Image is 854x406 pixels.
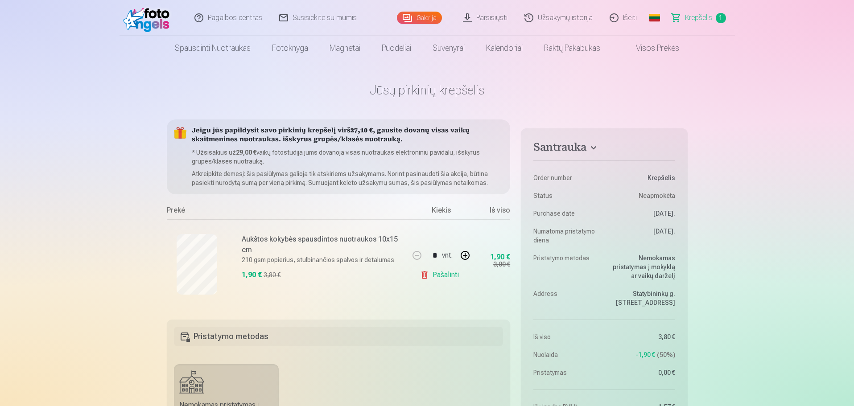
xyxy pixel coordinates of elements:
dd: Krepšelis [609,173,675,182]
h5: Jeigu jūs papildysit savo pirkinių krepšelį virš , gausite dovanų visas vaikų skaitmenines nuotra... [192,127,503,144]
span: -1,90 € [635,350,655,359]
p: * Užsisakius už vaikų fotostudija jums dovanoja visas nuotraukas elektroniniu pavidalu, išskyrus ... [192,148,503,166]
div: 3,80 € [493,260,510,269]
a: Raktų pakabukas [533,36,611,61]
img: /fa2 [123,4,174,32]
dt: Status [533,191,600,200]
div: vnt. [442,245,453,266]
a: Pašalinti [420,266,462,284]
dd: [DATE]. [609,227,675,245]
span: Krepšelis [685,12,712,23]
div: Iš viso [474,205,510,219]
span: Neapmokėta [639,191,675,200]
a: Spausdinti nuotraukas [164,36,261,61]
p: 210 gsm popierius, stulbinančios spalvos ir detalumas [242,255,403,264]
dd: [DATE]. [609,209,675,218]
div: Kiekis [408,205,474,219]
dd: Nemokamas pristatymas į mokyklą ar vaikų darželį [609,254,675,280]
dt: Iš viso [533,332,600,341]
dt: Purchase date [533,209,600,218]
dd: 3,80 € [609,332,675,341]
div: 3,80 € [264,271,281,279]
a: Puodeliai [371,36,422,61]
a: Suvenyrai [422,36,475,61]
h1: Jūsų pirkinių krepšelis [167,82,688,98]
a: Galerija [397,12,442,24]
a: Fotoknyga [261,36,319,61]
b: 29,00 € [236,149,256,156]
span: 1 [716,13,726,23]
dd: Statybininkų g. [STREET_ADDRESS] [609,289,675,307]
a: Kalendoriai [475,36,533,61]
dt: Address [533,289,600,307]
dt: Order number [533,173,600,182]
dt: Numatoma pristatymo diena [533,227,600,245]
button: Santrauka [533,141,675,157]
dt: Pristatymas [533,368,600,377]
dt: Pristatymo metodas [533,254,600,280]
a: Visos prekės [611,36,690,61]
p: Atkreipkite dėmesį: šis pasiūlymas galioja tik atskiriems užsakymams. Norint pasinaudoti šia akci... [192,169,503,187]
div: 1,90 € [490,254,510,260]
h6: Aukštos kokybės spausdintos nuotraukos 10x15 cm [242,234,403,255]
dd: 0,00 € [609,368,675,377]
div: 1,90 € [242,270,262,280]
h5: Pristatymo metodas [174,327,503,346]
span: 50 % [657,350,675,359]
a: Magnetai [319,36,371,61]
div: Prekė [167,205,408,219]
dt: Nuolaida [533,350,600,359]
b: 27,10 € [351,127,373,134]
